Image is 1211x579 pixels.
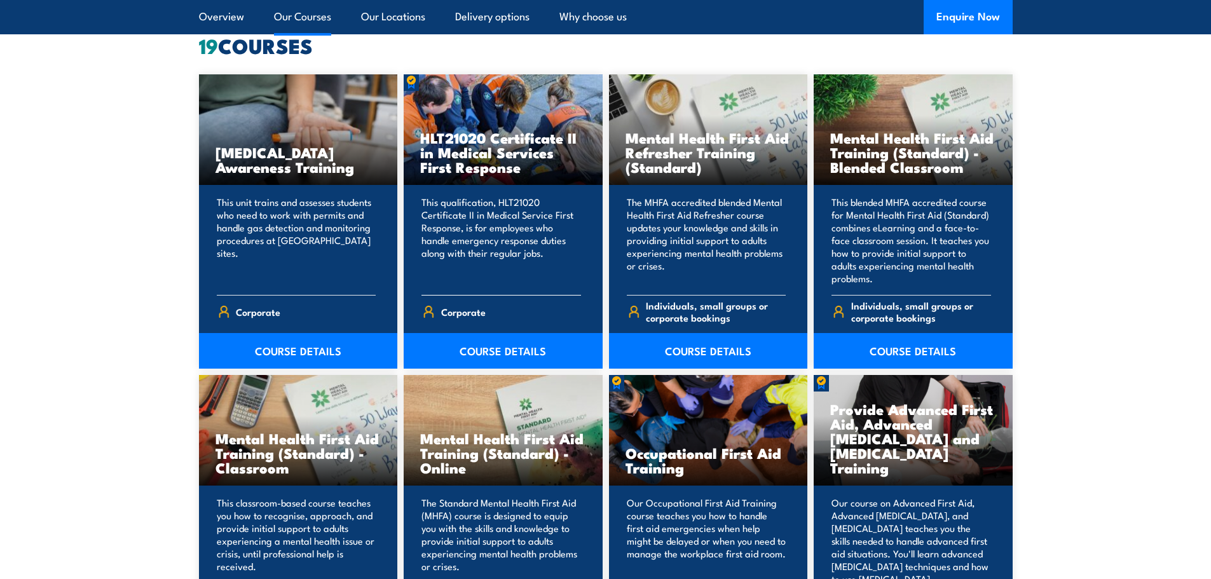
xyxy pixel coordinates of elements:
h3: Mental Health First Aid Refresher Training (Standard) [626,130,791,174]
p: This blended MHFA accredited course for Mental Health First Aid (Standard) combines eLearning and... [831,196,991,285]
h2: COURSES [199,36,1013,54]
h3: Mental Health First Aid Training (Standard) - Blended Classroom [830,130,996,174]
a: COURSE DETAILS [814,333,1013,369]
a: COURSE DETAILS [609,333,808,369]
h3: [MEDICAL_DATA] Awareness Training [216,145,381,174]
a: COURSE DETAILS [199,333,398,369]
p: This qualification, HLT21020 Certificate II in Medical Service First Response, is for employees w... [421,196,581,285]
h3: Mental Health First Aid Training (Standard) - Online [420,431,586,475]
h3: Occupational First Aid Training [626,446,791,475]
h3: Provide Advanced First Aid, Advanced [MEDICAL_DATA] and [MEDICAL_DATA] Training [830,402,996,475]
p: This unit trains and assesses students who need to work with permits and handle gas detection and... [217,196,376,285]
p: The MHFA accredited blended Mental Health First Aid Refresher course updates your knowledge and s... [627,196,786,285]
h3: Mental Health First Aid Training (Standard) - Classroom [216,431,381,475]
h3: HLT21020 Certificate II in Medical Services First Response [420,130,586,174]
span: Corporate [441,302,486,322]
a: COURSE DETAILS [404,333,603,369]
span: Individuals, small groups or corporate bookings [646,299,786,324]
strong: 19 [199,29,218,61]
span: Individuals, small groups or corporate bookings [851,299,991,324]
span: Corporate [236,302,280,322]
